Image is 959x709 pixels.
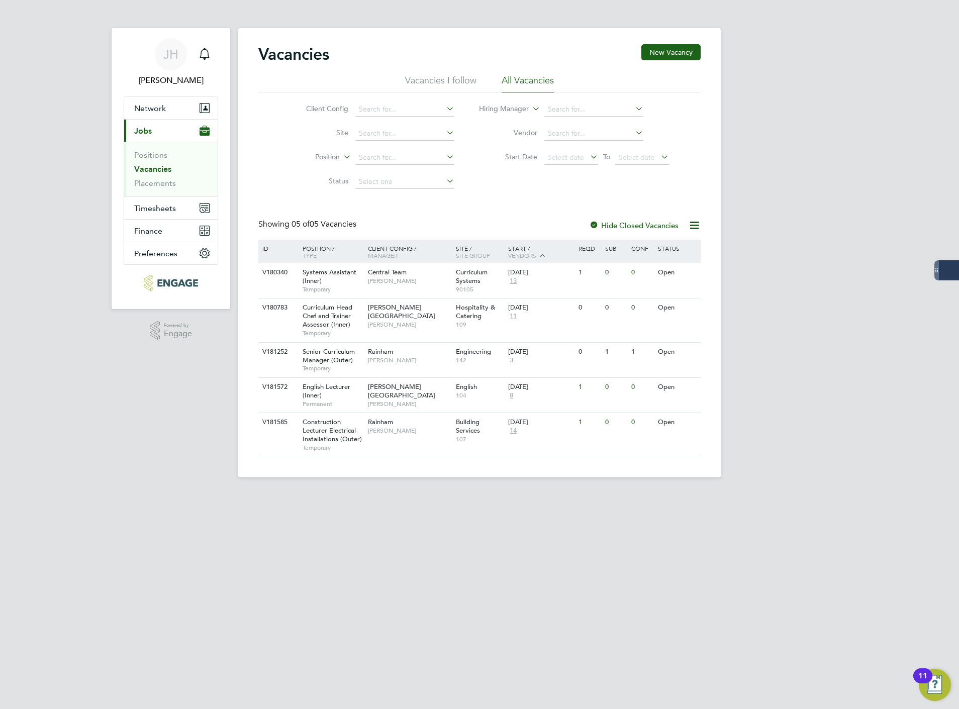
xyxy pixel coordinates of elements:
[629,413,655,432] div: 0
[506,240,576,265] div: Start /
[134,249,177,258] span: Preferences
[163,48,178,61] span: JH
[164,330,192,338] span: Engage
[619,153,655,162] span: Select date
[456,303,495,320] span: Hospitality & Catering
[508,391,515,400] span: 8
[508,348,573,356] div: [DATE]
[544,127,643,141] input: Search for...
[508,268,573,277] div: [DATE]
[479,128,537,137] label: Vendor
[124,142,218,196] div: Jobs
[260,378,295,396] div: V181572
[456,435,504,443] span: 107
[508,312,518,321] span: 11
[124,97,218,119] button: Network
[124,74,218,86] span: Jon Heller
[144,275,198,291] img: dovetailslate-logo-retina.png
[918,676,927,689] div: 11
[368,418,393,426] span: Rainham
[150,321,193,340] a: Powered byEngage
[502,74,554,92] li: All Vacancies
[260,413,295,432] div: V181585
[134,164,171,174] a: Vacancies
[576,298,602,317] div: 0
[603,413,629,432] div: 0
[134,226,162,236] span: Finance
[260,343,295,361] div: V181252
[260,240,295,257] div: ID
[456,418,480,435] span: Building Services
[124,38,218,86] a: JH[PERSON_NAME]
[655,413,699,432] div: Open
[368,427,451,435] span: [PERSON_NAME]
[589,221,679,230] label: Hide Closed Vacancies
[603,343,629,361] div: 1
[456,347,491,356] span: Engineering
[303,285,363,293] span: Temporary
[479,152,537,161] label: Start Date
[508,418,573,427] div: [DATE]
[355,151,454,165] input: Search for...
[576,343,602,361] div: 0
[303,400,363,408] span: Permanent
[456,268,488,285] span: Curriculum Systems
[291,128,348,137] label: Site
[258,44,329,64] h2: Vacancies
[471,104,529,114] label: Hiring Manager
[603,263,629,282] div: 0
[303,251,317,259] span: Type
[456,321,504,329] span: 109
[260,263,295,282] div: V180340
[629,343,655,361] div: 1
[919,669,951,701] button: Open Resource Center, 11 new notifications
[134,104,166,113] span: Network
[303,268,356,285] span: Systems Assistant (Inner)
[303,444,363,452] span: Temporary
[655,343,699,361] div: Open
[124,197,218,219] button: Timesheets
[576,378,602,396] div: 1
[355,127,454,141] input: Search for...
[603,378,629,396] div: 0
[405,74,476,92] li: Vacancies I follow
[292,219,356,229] span: 05 Vacancies
[603,298,629,317] div: 0
[368,251,398,259] span: Manager
[292,219,310,229] span: 05 of
[456,382,477,391] span: English
[508,251,536,259] span: Vendors
[124,120,218,142] button: Jobs
[641,44,701,60] button: New Vacancy
[368,277,451,285] span: [PERSON_NAME]
[655,263,699,282] div: Open
[282,152,340,162] label: Position
[303,382,350,399] span: English Lecturer (Inner)
[124,220,218,242] button: Finance
[303,303,352,329] span: Curriculum Head Chef and Trainer Assessor (Inner)
[291,104,348,113] label: Client Config
[134,126,152,136] span: Jobs
[258,219,358,230] div: Showing
[260,298,295,317] div: V180783
[576,413,602,432] div: 1
[508,383,573,391] div: [DATE]
[124,275,218,291] a: Go to home page
[368,382,435,399] span: [PERSON_NAME][GEOGRAPHIC_DATA]
[368,268,407,276] span: Central Team
[456,391,504,399] span: 104
[508,303,573,312] div: [DATE]
[112,28,230,309] nav: Main navigation
[368,321,451,329] span: [PERSON_NAME]
[655,378,699,396] div: Open
[303,364,363,372] span: Temporary
[548,153,584,162] span: Select date
[603,240,629,257] div: Sub
[576,240,602,257] div: Reqd
[134,150,167,160] a: Positions
[303,418,362,443] span: Construction Lecturer Electrical Installations (Outer)
[508,427,518,435] span: 14
[303,329,363,337] span: Temporary
[368,347,393,356] span: Rainham
[134,204,176,213] span: Timesheets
